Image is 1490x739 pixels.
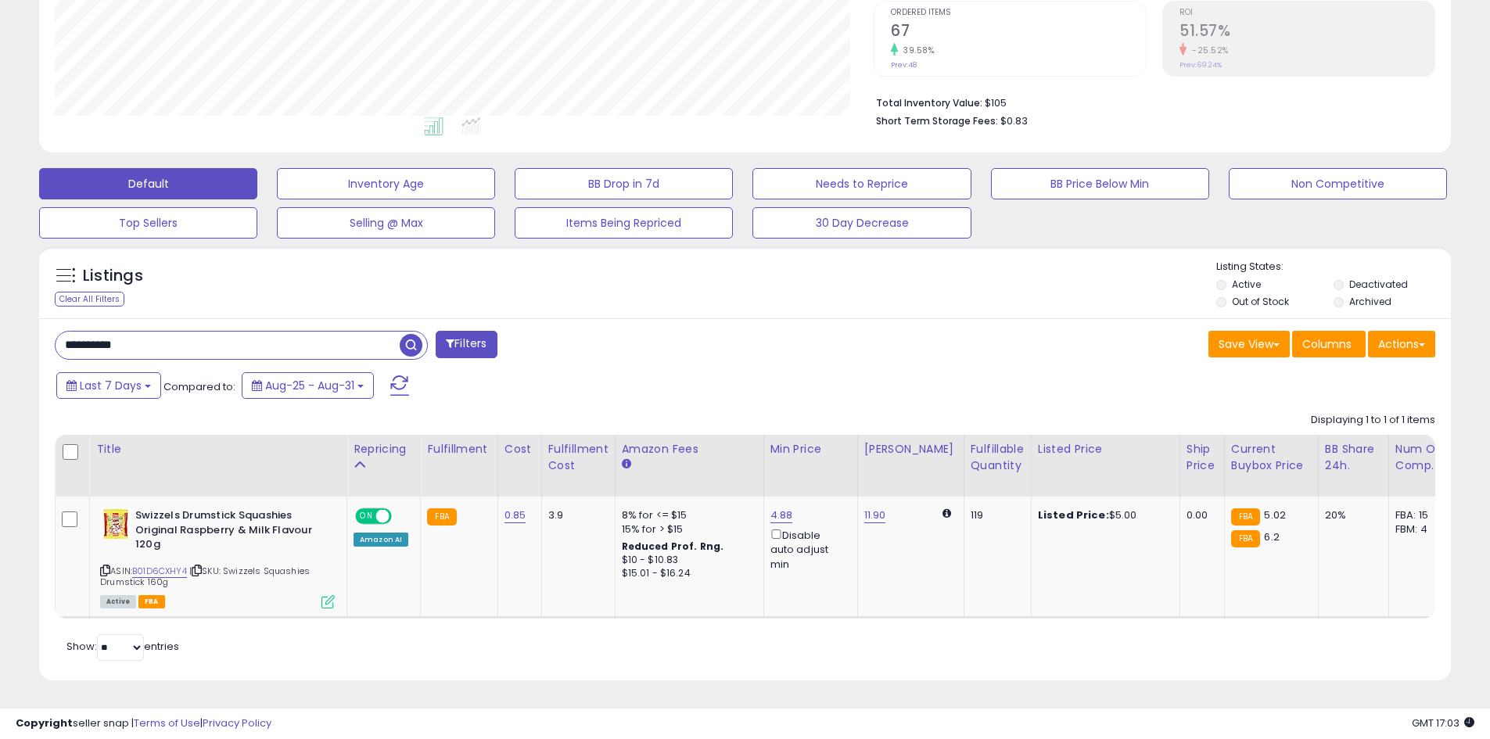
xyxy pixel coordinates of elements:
div: ASIN: [100,508,335,607]
span: Aug-25 - Aug-31 [265,378,354,393]
small: FBA [1231,508,1260,526]
a: Terms of Use [134,716,200,730]
div: $10 - $10.83 [622,554,752,567]
a: B01D6CXHY4 [132,565,187,578]
span: Ordered Items [891,9,1146,17]
button: BB Drop in 7d [515,168,733,199]
label: Active [1232,278,1261,291]
div: FBA: 15 [1395,508,1447,522]
div: BB Share 24h. [1325,441,1382,474]
span: 6.2 [1264,529,1279,544]
div: Displaying 1 to 1 of 1 items [1311,413,1435,428]
div: Ship Price [1187,441,1218,474]
button: Save View [1208,331,1290,357]
div: $5.00 [1038,508,1168,522]
small: Prev: 69.24% [1179,60,1222,70]
b: Short Term Storage Fees: [876,114,998,127]
span: 2025-09-8 17:03 GMT [1412,716,1474,730]
label: Archived [1349,295,1391,308]
div: Current Buybox Price [1231,441,1312,474]
button: BB Price Below Min [991,168,1209,199]
small: FBA [1231,530,1260,547]
b: Swizzels Drumstick Squashies Original Raspberry & Milk Flavour 120g [135,508,325,556]
b: Total Inventory Value: [876,96,982,109]
div: Listed Price [1038,441,1173,457]
div: 0.00 [1187,508,1212,522]
span: Show: entries [66,639,179,654]
span: | SKU: Swizzels Squashies Drumstick 160g [100,565,310,588]
h5: Listings [83,265,143,287]
span: OFF [390,510,415,523]
div: Fulfillment [427,441,490,457]
span: 5.02 [1264,508,1286,522]
button: Columns [1292,331,1366,357]
div: Fulfillment Cost [548,441,609,474]
button: Filters [436,331,497,358]
button: Inventory Age [277,168,495,199]
div: Amazon Fees [622,441,757,457]
div: 15% for > $15 [622,522,752,536]
span: Compared to: [163,379,235,394]
img: 51iHLxMLMML._SL40_.jpg [100,508,131,540]
span: FBA [138,595,165,608]
div: Disable auto adjust min [770,526,846,572]
span: ON [357,510,376,523]
h2: 51.57% [1179,22,1434,43]
div: Title [96,441,340,457]
div: Clear All Filters [55,292,124,307]
button: Top Sellers [39,207,257,239]
small: -25.52% [1187,45,1229,56]
label: Deactivated [1349,278,1408,291]
button: Selling @ Max [277,207,495,239]
span: All listings currently available for purchase on Amazon [100,595,136,608]
small: FBA [427,508,456,526]
div: Min Price [770,441,851,457]
div: 3.9 [548,508,603,522]
a: 0.85 [504,508,526,523]
div: Repricing [354,441,414,457]
div: 8% for <= $15 [622,508,752,522]
p: Listing States: [1216,260,1451,274]
b: Reduced Prof. Rng. [622,540,724,553]
li: $105 [876,92,1424,111]
button: Actions [1368,331,1435,357]
b: Listed Price: [1038,508,1109,522]
button: Aug-25 - Aug-31 [242,372,374,399]
button: Items Being Repriced [515,207,733,239]
span: $0.83 [1000,113,1028,128]
a: 4.88 [770,508,793,523]
a: Privacy Policy [203,716,271,730]
span: Last 7 Days [80,378,142,393]
small: Prev: 48 [891,60,917,70]
button: Non Competitive [1229,168,1447,199]
button: Default [39,168,257,199]
div: 119 [971,508,1019,522]
button: Last 7 Days [56,372,161,399]
button: Needs to Reprice [752,168,971,199]
small: 39.58% [898,45,934,56]
small: Amazon Fees. [622,457,631,472]
h2: 67 [891,22,1146,43]
div: $15.01 - $16.24 [622,567,752,580]
div: Cost [504,441,535,457]
span: ROI [1179,9,1434,17]
label: Out of Stock [1232,295,1289,308]
div: FBM: 4 [1395,522,1447,536]
span: Columns [1302,336,1352,352]
div: Num of Comp. [1395,441,1452,474]
div: Amazon AI [354,533,408,547]
div: [PERSON_NAME] [864,441,957,457]
div: Fulfillable Quantity [971,441,1025,474]
div: seller snap | | [16,716,271,731]
div: 20% [1325,508,1377,522]
button: 30 Day Decrease [752,207,971,239]
strong: Copyright [16,716,73,730]
a: 11.90 [864,508,886,523]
